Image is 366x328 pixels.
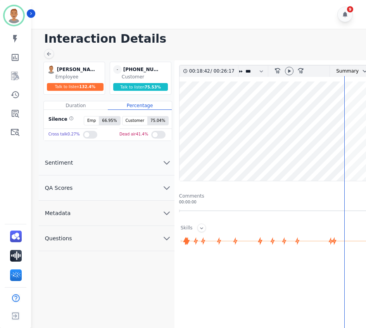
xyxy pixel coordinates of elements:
div: / [189,66,237,77]
div: 00:26:17 [212,66,233,77]
div: Customer [122,74,169,80]
span: Emp [84,116,99,125]
div: [PERSON_NAME] [57,65,96,74]
div: Employee [55,74,103,80]
div: Talk to listen [47,83,104,91]
button: QA Scores chevron down [39,175,174,201]
div: 00:18:42 [189,66,211,77]
svg: chevron down [162,208,171,218]
div: Silence [47,116,74,125]
div: Percentage [108,101,172,110]
svg: chevron down [162,158,171,167]
span: Customer [123,116,148,125]
span: Sentiment [39,159,79,167]
span: 132.4 % [79,85,95,89]
span: Questions [39,234,78,242]
button: Sentiment chevron down [39,150,174,175]
span: 75.04 % [147,116,168,125]
button: Metadata chevron down [39,201,174,226]
div: Skills [181,225,193,232]
div: Summary [330,66,359,77]
div: 9 [347,6,353,12]
div: Cross talk 0.27 % [48,129,80,140]
div: Talk to listen [113,83,168,91]
button: Questions chevron down [39,226,174,251]
svg: chevron down [162,183,171,193]
h1: Interaction Details [44,32,358,46]
div: Dead air 41.4 % [119,129,148,140]
span: QA Scores [39,184,79,192]
span: - [113,65,122,74]
svg: chevron down [162,234,171,243]
img: Bordered avatar [5,6,23,25]
span: 66.95 % [99,116,120,125]
div: [PHONE_NUMBER] [123,65,162,74]
span: 75.53 % [145,85,161,89]
span: Metadata [39,209,77,217]
div: Duration [44,101,108,110]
